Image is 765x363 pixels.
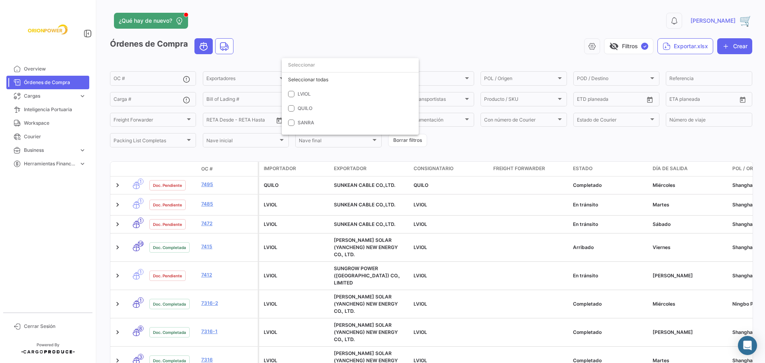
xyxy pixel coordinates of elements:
span: SANRA [298,120,314,126]
input: dropdown search [282,58,419,72]
span: QUILO [298,105,312,111]
span: LVIOL [298,91,311,97]
div: Seleccionar todas [282,73,419,87]
div: Abrir Intercom Messenger [738,336,757,355]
